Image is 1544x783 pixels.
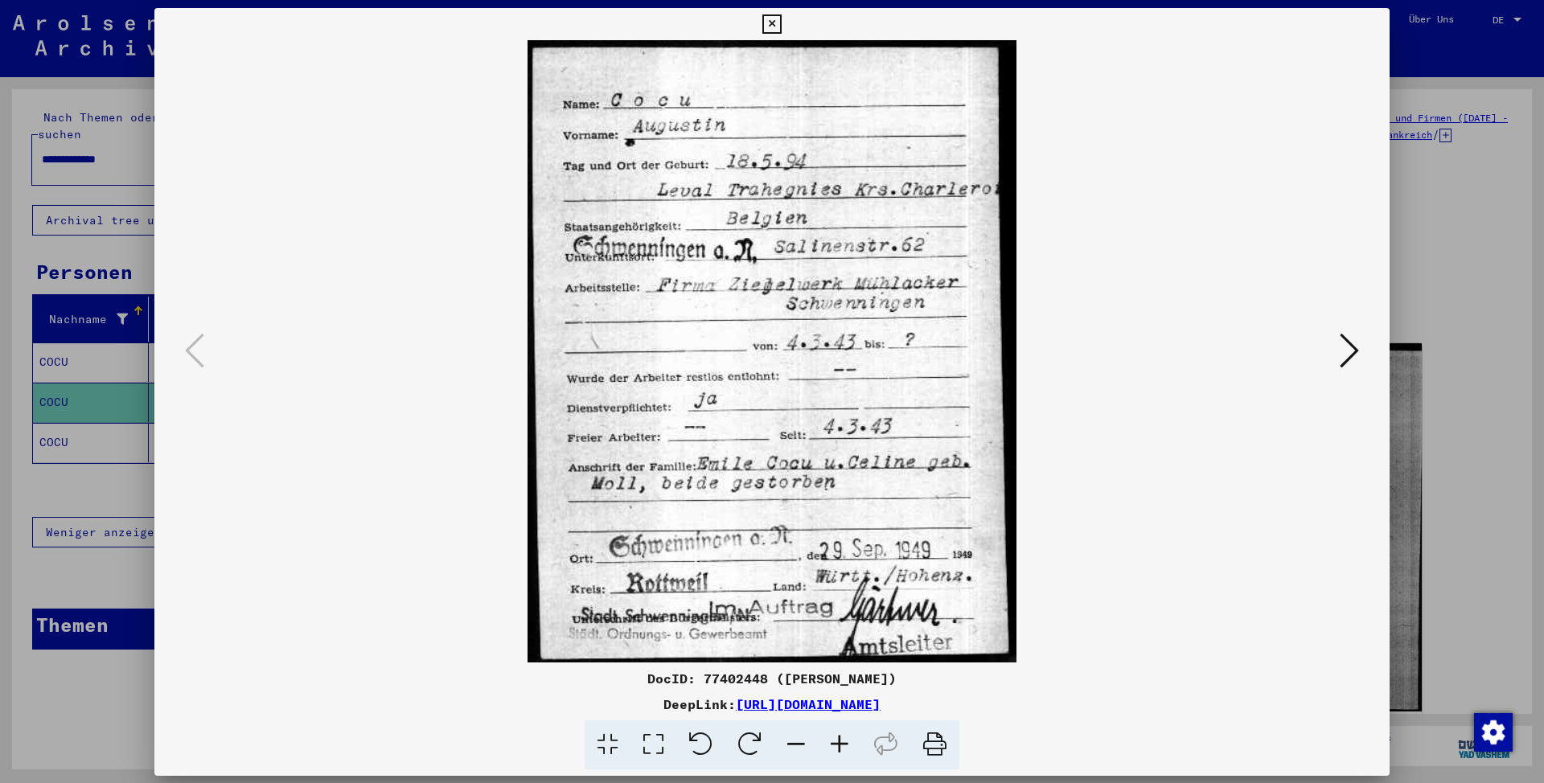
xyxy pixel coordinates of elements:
[154,695,1390,714] div: DeepLink:
[209,40,1335,662] img: 001.jpg
[154,669,1390,688] div: DocID: 77402448 ([PERSON_NAME])
[1474,713,1513,752] img: Zustimmung ändern
[736,696,881,712] a: [URL][DOMAIN_NAME]
[1473,712,1512,751] div: Zustimmung ändern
